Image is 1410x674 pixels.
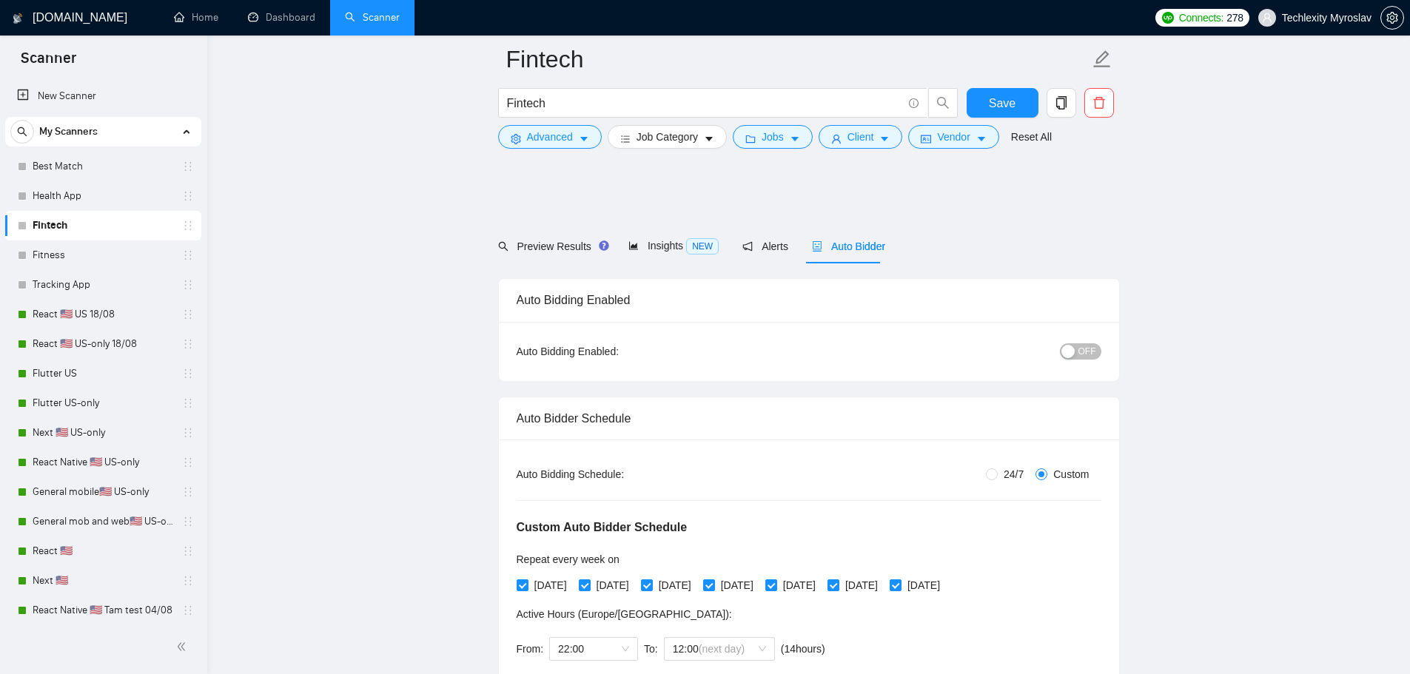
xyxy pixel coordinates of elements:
[591,577,635,593] span: [DATE]
[1047,466,1095,482] span: Custom
[517,279,1101,321] div: Auto Bidding Enabled
[182,190,194,202] span: holder
[182,279,194,291] span: holder
[33,596,173,625] a: React Native 🇺🇸 Tam test 04/08
[1084,88,1114,118] button: delete
[715,577,759,593] span: [DATE]
[13,7,23,30] img: logo
[33,240,173,270] a: Fitness
[967,88,1038,118] button: Save
[517,553,620,565] span: Repeat every week on
[937,129,970,145] span: Vendor
[17,81,189,111] a: New Scanner
[839,577,884,593] span: [DATE]
[976,133,987,144] span: caret-down
[5,81,201,111] li: New Scanner
[644,643,658,655] span: To:
[745,133,756,144] span: folder
[174,11,218,24] a: homeHome
[879,133,890,144] span: caret-down
[790,133,800,144] span: caret-down
[909,98,919,108] span: info-circle
[1226,10,1243,26] span: 278
[517,608,732,620] span: Active Hours ( Europe/[GEOGRAPHIC_DATA] ):
[1047,96,1075,109] span: copy
[33,477,173,507] a: General mobile🇺🇸 US-only
[182,338,194,350] span: holder
[831,133,842,144] span: user
[517,643,544,655] span: From:
[1162,12,1174,24] img: upwork-logo.png
[527,129,573,145] span: Advanced
[628,240,719,252] span: Insights
[733,125,813,149] button: folderJobscaret-down
[10,120,34,144] button: search
[511,133,521,144] span: setting
[33,181,173,211] a: Health App
[517,397,1101,439] div: Auto Bidder Schedule
[620,133,631,144] span: bars
[1179,10,1223,26] span: Connects:
[699,643,745,655] span: (next day)
[673,638,766,660] span: 12:00
[33,300,173,329] a: React 🇺🇸 US 18/08
[597,239,611,252] div: Tooltip anchor
[182,545,194,557] span: holder
[182,456,194,468] span: holder
[517,519,688,536] h5: Custom Auto Bidder Schedule
[528,577,573,593] span: [DATE]
[847,129,874,145] span: Client
[182,309,194,320] span: holder
[812,241,822,252] span: robot
[507,94,902,112] input: Search Freelance Jobs...
[1360,624,1395,659] iframe: Intercom live chat
[812,240,885,252] span: Auto Bidder
[704,133,714,144] span: caret-down
[182,397,194,409] span: holder
[506,41,1090,78] input: Scanner name...
[182,486,194,498] span: holder
[33,448,173,477] a: React Native 🇺🇸 US-only
[11,127,33,137] span: search
[902,577,946,593] span: [DATE]
[637,129,698,145] span: Job Category
[762,129,784,145] span: Jobs
[653,577,697,593] span: [DATE]
[9,47,88,78] span: Scanner
[777,577,822,593] span: [DATE]
[628,240,639,251] span: area-chart
[182,575,194,587] span: holder
[182,249,194,261] span: holder
[921,133,931,144] span: idcard
[33,152,173,181] a: Best Match
[819,125,903,149] button: userClientcaret-down
[579,133,589,144] span: caret-down
[1085,96,1113,109] span: delete
[686,238,719,255] span: NEW
[989,94,1015,112] span: Save
[33,388,173,418] a: Flutter US-only
[781,643,825,655] span: ( 14 hours)
[498,240,605,252] span: Preview Results
[1092,50,1112,69] span: edit
[182,427,194,439] span: holder
[742,240,788,252] span: Alerts
[929,96,957,109] span: search
[33,359,173,388] a: Flutter US
[742,241,753,252] span: notification
[1011,129,1052,145] a: Reset All
[33,270,173,300] a: Tracking App
[33,566,173,596] a: Next 🇺🇸
[498,125,602,149] button: settingAdvancedcaret-down
[33,211,173,240] a: Fintech
[1078,343,1096,360] span: OFF
[33,507,173,536] a: General mob and web🇺🇸 US-only - to be done
[1262,13,1272,23] span: user
[998,466,1030,482] span: 24/7
[517,343,711,360] div: Auto Bidding Enabled:
[182,220,194,232] span: holder
[182,604,194,616] span: holder
[498,241,508,252] span: search
[182,516,194,528] span: holder
[345,11,400,24] a: searchScanner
